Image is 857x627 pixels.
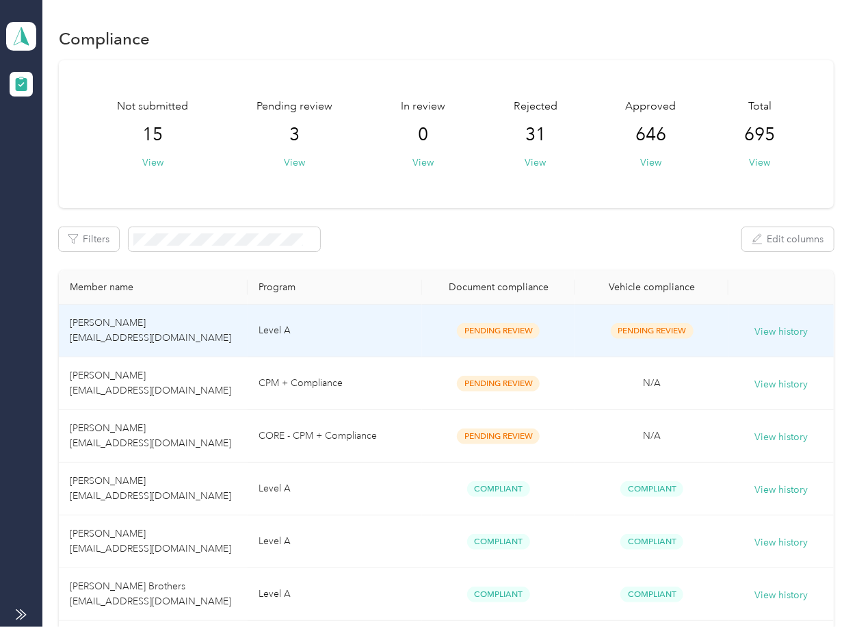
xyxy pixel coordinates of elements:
[754,377,808,392] button: View history
[248,270,422,305] th: Program
[457,323,540,339] span: Pending Review
[59,227,119,251] button: Filters
[754,430,808,445] button: View history
[70,317,231,344] span: [PERSON_NAME] [EMAIL_ADDRESS][DOMAIN_NAME]
[117,99,188,115] span: Not submitted
[635,124,666,146] span: 646
[289,124,300,146] span: 3
[748,99,772,115] span: Total
[248,568,422,621] td: Level A
[620,534,683,550] span: Compliant
[70,370,231,396] span: [PERSON_NAME] [EMAIL_ADDRESS][DOMAIN_NAME]
[586,281,717,293] div: Vehicle compliance
[248,357,422,410] td: CPM + Compliance
[467,587,530,602] span: Compliant
[525,155,546,170] button: View
[248,305,422,357] td: Level A
[418,124,428,146] span: 0
[59,270,247,305] th: Member name
[433,281,564,293] div: Document compliance
[248,410,422,463] td: CORE - CPM + Compliance
[742,227,834,251] button: Edit columns
[59,31,150,46] h1: Compliance
[401,99,445,115] span: In review
[620,587,683,602] span: Compliant
[643,430,661,442] span: N/A
[467,534,530,550] span: Compliant
[256,99,332,115] span: Pending review
[248,515,422,568] td: Level A
[626,99,676,115] span: Approved
[457,428,540,444] span: Pending Review
[70,475,231,502] span: [PERSON_NAME] [EMAIL_ADDRESS][DOMAIN_NAME]
[70,422,231,449] span: [PERSON_NAME] [EMAIL_ADDRESS][DOMAIN_NAME]
[749,155,770,170] button: View
[611,323,694,339] span: Pending Review
[754,588,808,603] button: View history
[412,155,434,170] button: View
[643,377,661,389] span: N/A
[467,481,530,497] span: Compliant
[142,124,163,146] span: 15
[457,376,540,392] span: Pending Review
[754,535,808,550] button: View history
[525,124,546,146] span: 31
[142,155,163,170] button: View
[780,550,857,627] iframe: Everlance-gr Chat Button Frame
[248,463,422,515] td: Level A
[754,324,808,340] button: View history
[70,528,231,554] span: [PERSON_NAME] [EMAIL_ADDRESS][DOMAIN_NAME]
[514,99,557,115] span: Rejected
[620,481,683,497] span: Compliant
[640,155,661,170] button: View
[70,580,231,607] span: [PERSON_NAME] Brothers [EMAIL_ADDRESS][DOMAIN_NAME]
[744,124,775,146] span: 695
[754,483,808,498] button: View history
[284,155,305,170] button: View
